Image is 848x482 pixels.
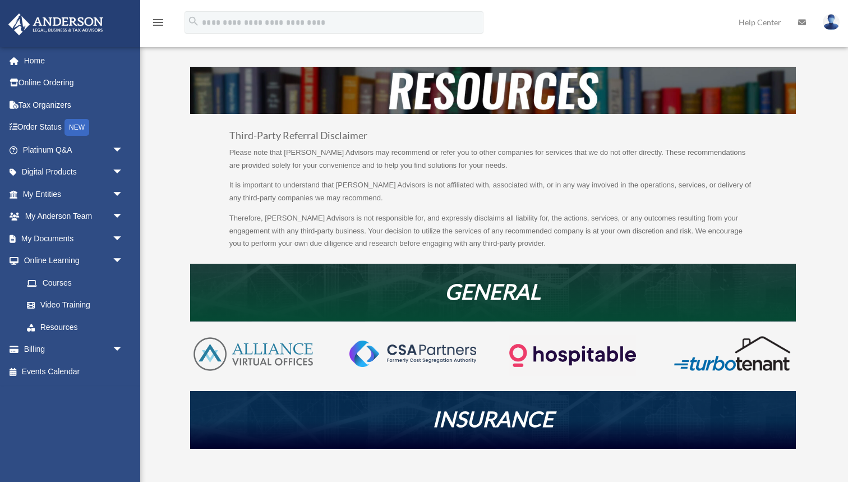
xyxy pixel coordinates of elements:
[445,278,541,304] em: GENERAL
[8,116,140,139] a: Order StatusNEW
[509,335,635,376] img: Logo-transparent-dark
[669,335,795,372] img: turbotenant
[16,316,135,338] a: Resources
[8,227,140,250] a: My Documentsarrow_drop_down
[112,161,135,184] span: arrow_drop_down
[112,227,135,250] span: arrow_drop_down
[190,335,316,373] img: AVO-logo-1-color
[8,183,140,205] a: My Entitiesarrow_drop_down
[8,250,140,272] a: Online Learningarrow_drop_down
[8,72,140,94] a: Online Ordering
[16,272,140,294] a: Courses
[349,341,476,366] img: CSA-partners-Formerly-Cost-Segregation-Authority
[187,15,200,27] i: search
[8,360,140,383] a: Events Calendar
[8,338,140,361] a: Billingarrow_drop_down
[229,146,757,180] p: Please note that [PERSON_NAME] Advisors may recommend or refer you to other companies for service...
[229,212,757,250] p: Therefore, [PERSON_NAME] Advisors is not responsible for, and expressly disclaims all liability f...
[8,205,140,228] a: My Anderson Teamarrow_drop_down
[8,161,140,183] a: Digital Productsarrow_drop_down
[112,250,135,273] span: arrow_drop_down
[190,67,796,114] img: resources-header
[432,406,554,431] em: INSURANCE
[151,20,165,29] a: menu
[8,94,140,116] a: Tax Organizers
[151,16,165,29] i: menu
[8,139,140,161] a: Platinum Q&Aarrow_drop_down
[823,14,840,30] img: User Pic
[64,119,89,136] div: NEW
[112,205,135,228] span: arrow_drop_down
[229,131,757,146] h3: Third-Party Referral Disclaimer
[229,179,757,212] p: It is important to understand that [PERSON_NAME] Advisors is not affiliated with, associated with...
[112,139,135,162] span: arrow_drop_down
[16,294,140,316] a: Video Training
[8,49,140,72] a: Home
[112,183,135,206] span: arrow_drop_down
[112,338,135,361] span: arrow_drop_down
[5,13,107,35] img: Anderson Advisors Platinum Portal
